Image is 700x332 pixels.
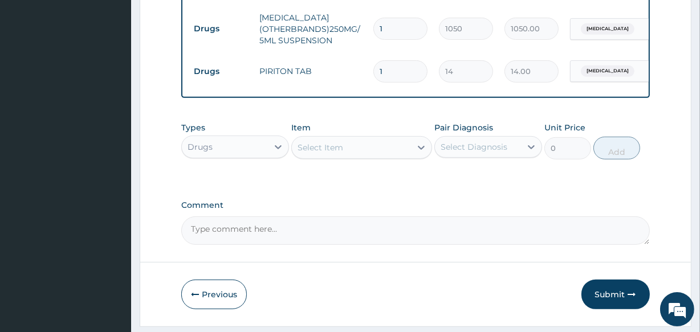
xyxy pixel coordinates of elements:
[188,61,254,82] td: Drugs
[181,200,649,210] label: Comment
[441,141,507,153] div: Select Diagnosis
[581,65,634,77] span: [MEDICAL_DATA]
[593,137,640,159] button: Add
[298,142,343,153] div: Select Item
[581,23,634,35] span: [MEDICAL_DATA]
[581,280,650,309] button: Submit
[254,6,368,52] td: [MEDICAL_DATA] (OTHERBRANDS)250MG/5ML SUSPENSION
[434,122,493,133] label: Pair Diagnosis
[181,123,205,133] label: Types
[188,141,213,153] div: Drugs
[254,60,368,83] td: PIRITON TAB
[6,216,217,256] textarea: Type your message and hit 'Enter'
[181,280,247,309] button: Previous
[59,64,192,79] div: Chat with us now
[66,96,157,211] span: We're online!
[544,122,585,133] label: Unit Price
[21,57,46,85] img: d_794563401_company_1708531726252_794563401
[188,18,254,39] td: Drugs
[291,122,311,133] label: Item
[187,6,214,33] div: Minimize live chat window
